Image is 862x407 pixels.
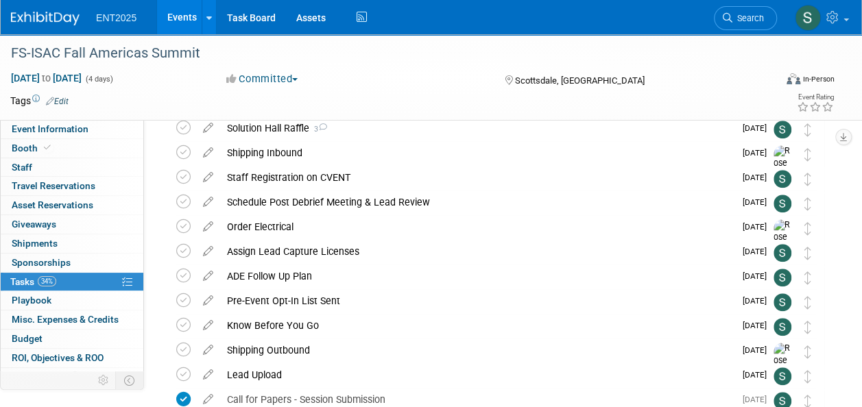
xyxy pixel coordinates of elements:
[12,333,43,344] span: Budget
[1,291,143,310] a: Playbook
[10,276,56,287] span: Tasks
[196,147,220,159] a: edit
[116,371,144,389] td: Toggle Event Tabs
[12,162,32,173] span: Staff
[10,72,82,84] span: [DATE] [DATE]
[802,74,835,84] div: In-Person
[515,75,645,86] span: Scottsdale, [GEOGRAPHIC_DATA]
[196,319,220,332] a: edit
[743,247,774,256] span: [DATE]
[743,345,774,355] span: [DATE]
[196,270,220,282] a: edit
[196,122,220,134] a: edit
[795,5,821,31] img: Stephanie Silva
[804,321,811,334] i: Move task
[743,370,774,380] span: [DATE]
[196,171,220,184] a: edit
[96,12,136,23] span: ENT2025
[38,276,56,286] span: 34%
[40,73,53,84] span: to
[774,121,791,138] img: Stephanie Silva
[774,367,791,385] img: Stephanie Silva
[743,148,774,158] span: [DATE]
[1,196,143,214] a: Asset Reservations
[12,257,71,268] span: Sponsorships
[1,234,143,253] a: Shipments
[46,97,69,106] a: Edit
[220,264,734,288] div: ADE Follow Up Plan
[1,310,143,329] a: Misc. Expenses & Credits
[1,254,143,272] a: Sponsorships
[1,158,143,177] a: Staff
[220,166,734,189] div: Staff Registration on CVENT
[92,371,116,389] td: Personalize Event Tab Strip
[196,295,220,307] a: edit
[196,221,220,233] a: edit
[84,75,113,84] span: (4 days)
[220,314,734,337] div: Know Before You Go
[1,177,143,195] a: Travel Reservations
[774,145,794,194] img: Rose Bodin
[1,120,143,138] a: Event Information
[12,371,80,382] span: Attachments
[743,123,774,133] span: [DATE]
[774,269,791,286] img: Stephanie Silva
[12,123,88,134] span: Event Information
[743,321,774,330] span: [DATE]
[743,395,774,404] span: [DATE]
[797,94,834,101] div: Event Rating
[196,245,220,258] a: edit
[804,296,811,309] i: Move task
[743,197,774,207] span: [DATE]
[12,314,119,325] span: Misc. Expenses & Credits
[220,116,734,140] div: Solution Hall Raffle
[804,247,811,260] i: Move task
[12,219,56,230] span: Giveaways
[743,173,774,182] span: [DATE]
[220,190,734,214] div: Schedule Post Debrief Meeting & Lead Review
[196,393,220,406] a: edit
[714,6,777,30] a: Search
[1,273,143,291] a: Tasks34%
[774,343,794,391] img: Rose Bodin
[743,271,774,281] span: [DATE]
[196,369,220,381] a: edit
[196,196,220,208] a: edit
[1,215,143,234] a: Giveaways
[222,72,303,86] button: Committed
[12,143,53,153] span: Booth
[1,139,143,158] a: Booth
[220,141,734,164] div: Shipping Inbound
[1,368,143,386] a: Attachments3
[804,123,811,136] i: Move task
[804,271,811,284] i: Move task
[804,222,811,235] i: Move task
[1,349,143,367] a: ROI, Objectives & ROO
[774,170,791,188] img: Stephanie Silva
[220,289,734,312] div: Pre-Event Opt-In List Sent
[804,370,811,383] i: Move task
[309,125,327,134] span: 3
[11,12,80,25] img: ExhibitDay
[774,318,791,336] img: Stephanie Silva
[12,199,93,210] span: Asset Reservations
[774,293,791,311] img: Stephanie Silva
[804,197,811,210] i: Move task
[6,41,764,66] div: FS-ISAC Fall Americas Summit
[787,73,800,84] img: Format-Inperson.png
[220,338,734,362] div: Shipping Outbound
[774,219,794,268] img: Rose Bodin
[196,344,220,356] a: edit
[12,180,95,191] span: Travel Reservations
[44,144,51,151] i: Booth reservation complete
[743,296,774,306] span: [DATE]
[804,345,811,358] i: Move task
[1,330,143,348] a: Budget
[804,173,811,186] i: Move task
[804,148,811,161] i: Move task
[12,238,58,249] span: Shipments
[743,222,774,232] span: [DATE]
[10,94,69,108] td: Tags
[220,215,734,238] div: Order Electrical
[220,240,734,263] div: Assign Lead Capture Licenses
